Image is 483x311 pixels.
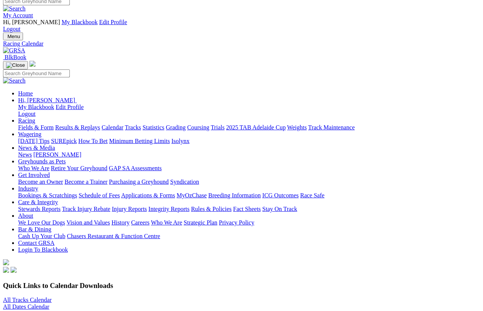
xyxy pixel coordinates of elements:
a: Strategic Plan [184,219,217,226]
a: News [18,151,32,158]
img: facebook.svg [3,267,9,273]
a: Become an Owner [18,179,63,185]
a: [DATE] Tips [18,138,49,144]
a: All Dates Calendar [3,303,49,310]
img: GRSA [3,47,25,54]
a: Track Maintenance [308,124,355,131]
div: Bar & Dining [18,233,480,240]
a: Logout [18,111,35,117]
img: logo-grsa-white.png [3,259,9,265]
a: Breeding Information [208,192,261,199]
a: History [111,219,129,226]
input: Search [3,69,70,77]
a: Results & Replays [55,124,100,131]
div: Wagering [18,138,480,145]
div: Greyhounds as Pets [18,165,480,172]
button: Toggle navigation [3,61,28,69]
a: Tracks [125,124,141,131]
img: Search [3,77,26,84]
a: Care & Integrity [18,199,58,205]
div: My Account [3,19,480,32]
a: Get Involved [18,172,50,178]
a: Stewards Reports [18,206,60,212]
img: Search [3,5,26,12]
a: My Account [3,12,33,18]
a: Rules & Policies [191,206,232,212]
div: Get Involved [18,179,480,185]
a: Cash Up Your Club [18,233,65,239]
a: Careers [131,219,149,226]
a: My Blackbook [62,19,98,25]
img: logo-grsa-white.png [29,61,35,67]
a: Weights [287,124,307,131]
a: Isolynx [171,138,189,144]
img: twitter.svg [11,267,17,273]
a: How To Bet [78,138,108,144]
a: [PERSON_NAME] [33,151,81,158]
div: Racing [18,124,480,131]
a: News & Media [18,145,55,151]
a: Retire Your Greyhound [51,165,108,171]
a: About [18,212,33,219]
span: BlkBook [5,54,26,60]
a: Syndication [170,179,199,185]
a: Racing [18,117,35,124]
span: Hi, [PERSON_NAME] [3,19,60,25]
a: Bookings & Scratchings [18,192,77,199]
a: Schedule of Fees [78,192,120,199]
button: Toggle navigation [3,32,23,40]
a: Statistics [143,124,165,131]
a: Greyhounds as Pets [18,158,66,165]
a: Chasers Restaurant & Function Centre [67,233,160,239]
a: Minimum Betting Limits [109,138,170,144]
a: Contact GRSA [18,240,54,246]
a: Become a Trainer [65,179,108,185]
a: Who We Are [151,219,182,226]
a: Fields & Form [18,124,54,131]
h3: Quick Links to Calendar Downloads [3,282,480,290]
div: Care & Integrity [18,206,480,212]
div: Hi, [PERSON_NAME] [18,104,480,117]
a: Applications & Forms [121,192,175,199]
a: Injury Reports [112,206,147,212]
a: Edit Profile [99,19,127,25]
a: Home [18,90,33,97]
a: Track Injury Rebate [62,206,110,212]
a: Industry [18,185,38,192]
a: Hi, [PERSON_NAME] [18,97,77,103]
a: Logout [3,26,20,32]
a: ICG Outcomes [262,192,298,199]
a: GAP SA Assessments [109,165,162,171]
a: Who We Are [18,165,49,171]
a: Vision and Values [66,219,110,226]
a: My Blackbook [18,104,54,110]
a: All Tracks Calendar [3,297,52,303]
a: 2025 TAB Adelaide Cup [226,124,286,131]
a: Login To Blackbook [18,246,68,253]
div: About [18,219,480,226]
a: Calendar [102,124,123,131]
a: BlkBook [3,54,26,60]
a: Race Safe [300,192,324,199]
a: Bar & Dining [18,226,51,232]
a: Racing Calendar [3,40,480,47]
span: Hi, [PERSON_NAME] [18,97,75,103]
a: Coursing [187,124,209,131]
a: SUREpick [51,138,77,144]
a: Stay On Track [262,206,297,212]
a: MyOzChase [177,192,207,199]
span: Menu [8,34,20,39]
a: We Love Our Dogs [18,219,65,226]
div: News & Media [18,151,480,158]
a: Wagering [18,131,42,137]
a: Fact Sheets [233,206,261,212]
a: Edit Profile [56,104,84,110]
a: Grading [166,124,186,131]
div: Industry [18,192,480,199]
a: Integrity Reports [148,206,189,212]
a: Trials [211,124,225,131]
a: Purchasing a Greyhound [109,179,169,185]
img: Close [6,62,25,68]
a: Privacy Policy [219,219,254,226]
